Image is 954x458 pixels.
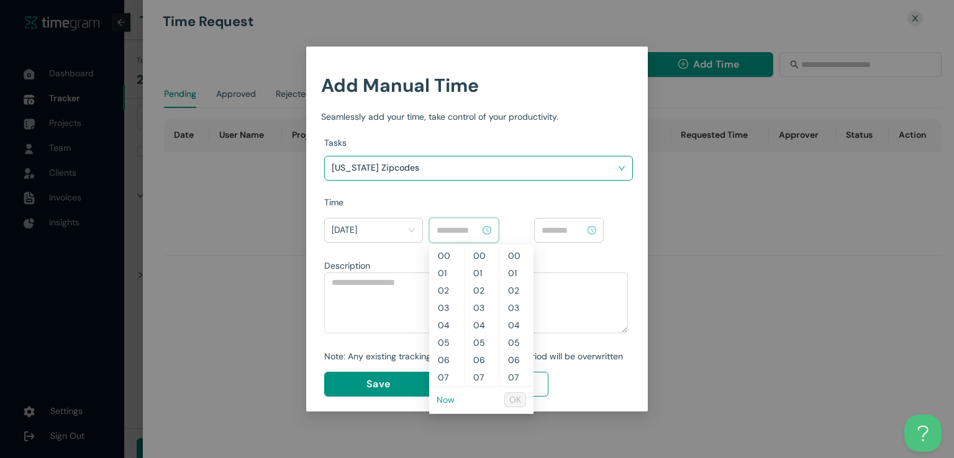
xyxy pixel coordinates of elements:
[499,299,534,317] div: 03
[499,282,534,299] div: 02
[429,282,464,299] div: 02
[437,394,455,405] a: Now
[499,264,534,282] div: 01
[499,317,534,334] div: 04
[465,334,499,351] div: 05
[321,71,633,100] h1: Add Manual Time
[904,415,942,452] iframe: Toggle Customer Support
[366,376,390,392] span: Save
[324,259,628,272] div: Description
[499,351,534,369] div: 06
[499,247,534,264] div: 00
[429,334,464,351] div: 05
[465,317,499,334] div: 04
[429,317,464,334] div: 04
[324,349,628,363] div: Note: Any existing tracking data for the selected period will be overwritten
[429,264,464,282] div: 01
[465,299,499,317] div: 03
[429,351,464,369] div: 06
[324,195,633,209] div: Time
[332,158,478,177] h1: [US_STATE] Zipcodes
[429,299,464,317] div: 03
[324,136,633,150] div: Tasks
[332,220,416,240] span: Today
[465,369,499,386] div: 07
[324,372,432,397] button: Save
[321,110,633,123] div: Seamlessly add your time, take control of your productivity.
[499,334,534,351] div: 05
[465,264,499,282] div: 01
[429,247,464,264] div: 00
[465,351,499,369] div: 06
[465,282,499,299] div: 02
[504,392,526,407] button: OK
[429,369,464,386] div: 07
[465,247,499,264] div: 00
[499,369,534,386] div: 07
